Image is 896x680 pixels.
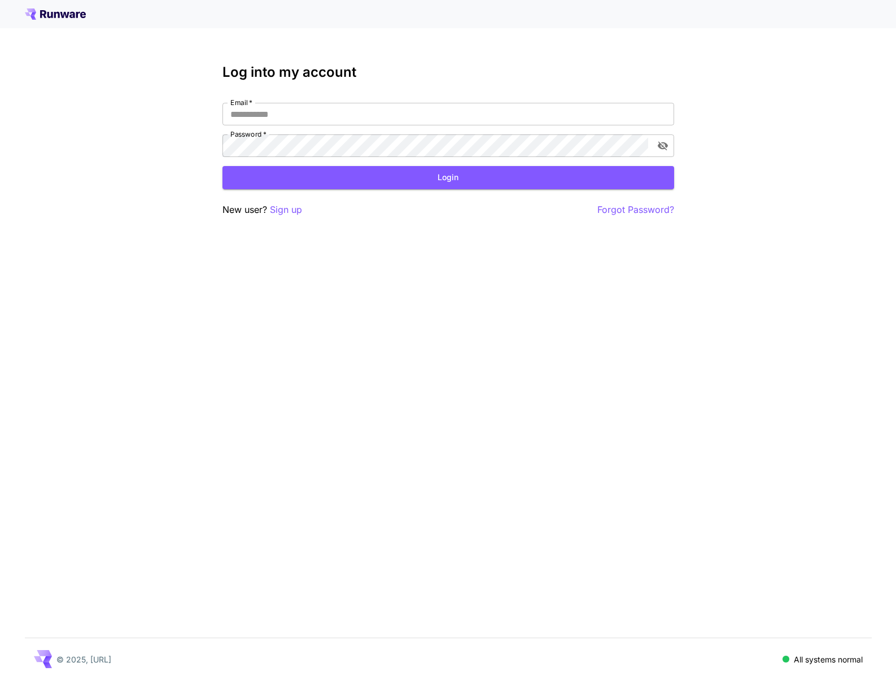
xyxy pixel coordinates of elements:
[597,203,674,217] button: Forgot Password?
[56,653,111,665] p: © 2025, [URL]
[222,64,674,80] h3: Log into my account
[222,166,674,189] button: Login
[230,98,252,107] label: Email
[230,129,266,139] label: Password
[653,136,673,156] button: toggle password visibility
[270,203,302,217] button: Sign up
[222,203,302,217] p: New user?
[794,653,863,665] p: All systems normal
